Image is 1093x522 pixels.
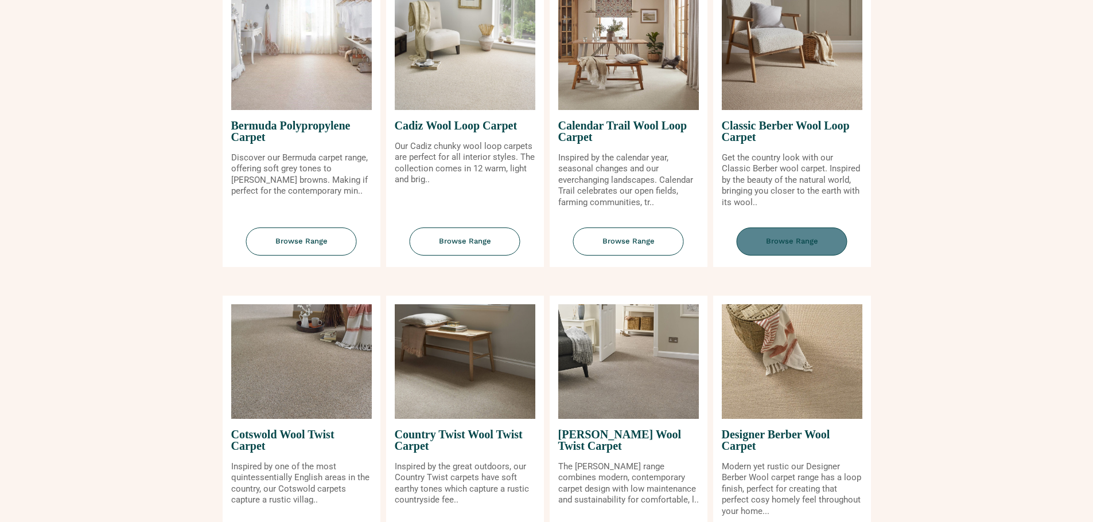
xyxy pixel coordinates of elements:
a: Browse Range [223,227,380,267]
p: Inspired by the great outdoors, our Country Twist carpets have soft earthy tones which capture a ... [395,461,535,506]
p: Get the country look with our Classic Berber wool carpet. Inspired by the beauty of the natural w... [722,152,862,209]
p: Modern yet rustic our Designer Berber Wool carpet range has a loop finish, perfect for creating t... [722,461,862,517]
span: Browse Range [410,227,520,256]
span: Designer Berber Wool Carpet [722,419,862,461]
a: Browse Range [386,227,544,267]
span: Cotswold Wool Twist Carpet [231,419,372,461]
a: Browse Range [550,227,707,267]
span: Calendar Trail Wool Loop Carpet [558,110,699,152]
p: Our Cadiz chunky wool loop carpets are perfect for all interior styles. The collection comes in 1... [395,141,535,186]
img: Craven Wool Twist Carpet [558,304,699,419]
span: Cadiz Wool Loop Carpet [395,110,535,141]
span: Bermuda Polypropylene Carpet [231,110,372,152]
span: Classic Berber Wool Loop Carpet [722,110,862,152]
img: Country Twist Wool Twist Carpet [395,304,535,419]
span: Browse Range [246,227,357,256]
span: Browse Range [737,227,847,256]
p: The [PERSON_NAME] range combines modern, contemporary carpet design with low maintenance and sust... [558,461,699,506]
img: Cotswold Wool Twist Carpet [231,304,372,419]
span: Browse Range [573,227,684,256]
p: Inspired by the calendar year, seasonal changes and our everchanging landscapes. Calendar Trail c... [558,152,699,209]
p: Inspired by one of the most quintessentially English areas in the country, our Cotswold carpets c... [231,461,372,506]
span: Country Twist Wool Twist Carpet [395,419,535,461]
p: Discover our Bermuda carpet range, offering soft grey tones to [PERSON_NAME] browns. Making if pe... [231,152,372,197]
span: [PERSON_NAME] Wool Twist Carpet [558,419,699,461]
img: Designer Berber Wool Carpet [722,304,862,419]
a: Browse Range [713,227,871,267]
